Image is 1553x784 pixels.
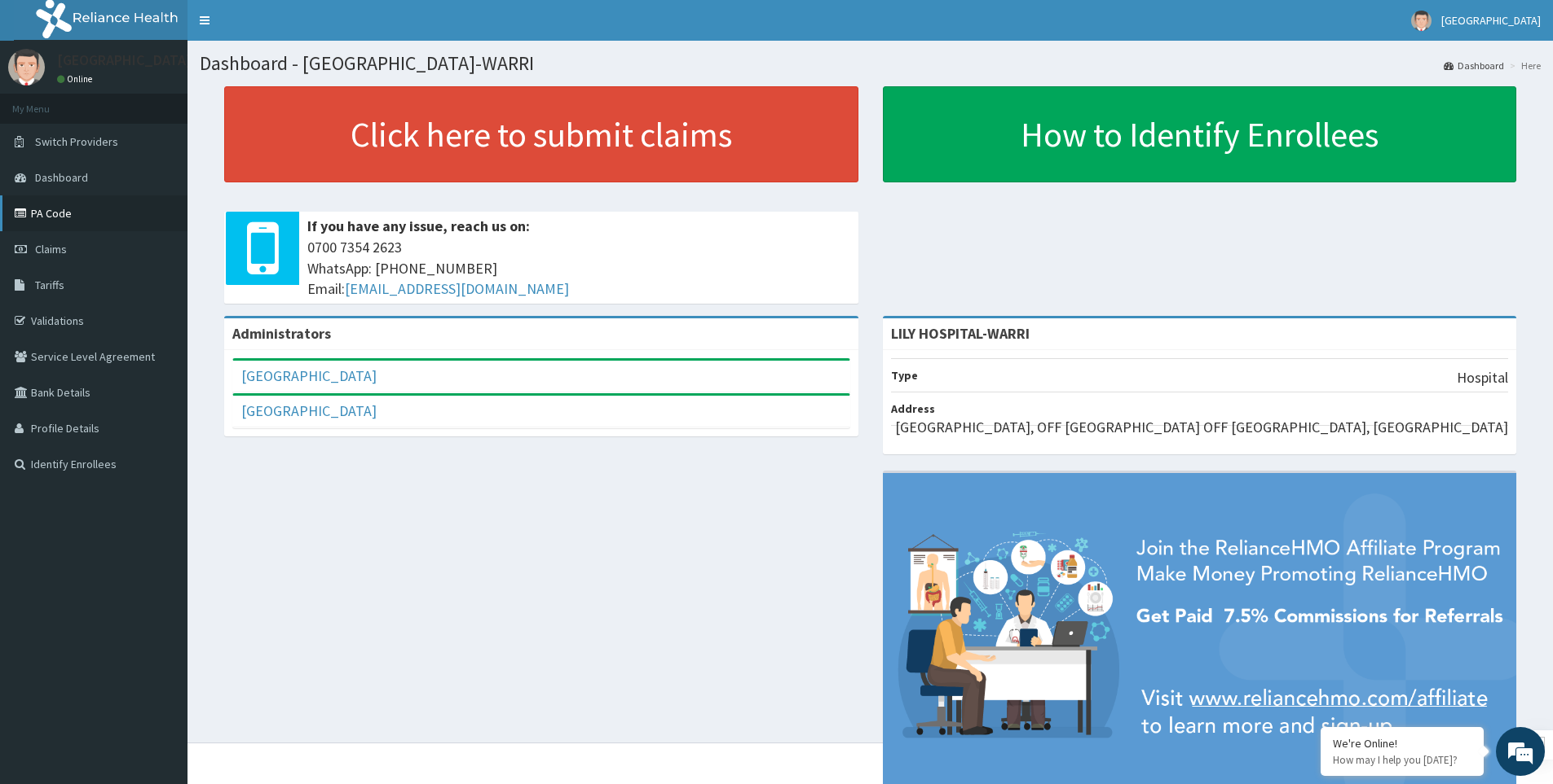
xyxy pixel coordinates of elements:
a: Click here to submit claims [224,86,858,182]
p: [GEOGRAPHIC_DATA] [57,53,192,68]
div: We're Online! [1333,736,1471,751]
b: Administrators [232,324,331,343]
p: [GEOGRAPHIC_DATA], OFF [GEOGRAPHIC_DATA] OFF [GEOGRAPHIC_DATA], [GEOGRAPHIC_DATA] [895,417,1508,438]
a: Online [57,73,96,85]
span: Dashboard [35,170,88,185]
a: [EMAIL_ADDRESS][DOMAIN_NAME] [345,279,569,298]
span: Tariffs [35,278,64,292]
b: If you have any issue, reach us on: [307,217,530,235]
a: How to Identify Enrollees [883,86,1517,182]
p: Hospital [1457,367,1508,388]
a: [GEOGRAPHIC_DATA] [241,401,377,420]
span: 0700 7354 2623 WhatsApp: [PHONE_NUMBER] Email: [307,237,850,300]
img: User Image [1411,11,1432,31]
a: Dashboard [1444,59,1504,72]
span: Claims [35,242,67,256]
p: How may I help you today? [1333,753,1471,767]
h1: Dashboard - [GEOGRAPHIC_DATA]-WARRI [200,53,1541,74]
a: [GEOGRAPHIC_DATA] [241,366,377,385]
b: Address [891,401,935,416]
strong: LILY HOSPITAL-WARRI [891,324,1030,343]
span: Switch Providers [35,134,118,149]
li: Here [1506,59,1541,72]
span: [GEOGRAPHIC_DATA] [1441,13,1541,28]
b: Type [891,368,918,383]
img: User Image [8,49,45,85]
